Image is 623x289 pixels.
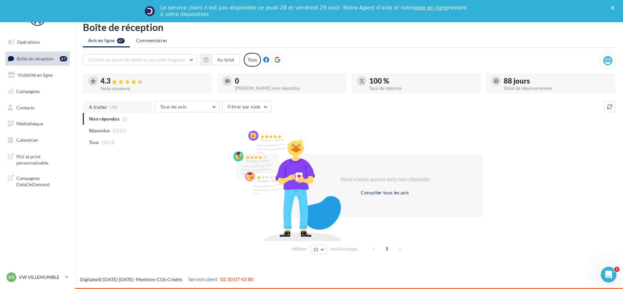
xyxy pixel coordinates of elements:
div: 100 % [369,77,476,85]
span: Campagnes [16,88,40,94]
button: Consulter tous les avis [358,189,411,197]
button: 10 [310,245,327,254]
button: Choisir un point de vente ou un code magasin [83,54,197,65]
button: Filtrer par note [222,101,271,112]
span: 1 [614,267,619,272]
a: Campagnes DataOnDemand [4,171,71,190]
div: Boîte de réception [83,22,615,32]
span: Choisir un point de vente ou un code magasin [88,57,185,62]
span: (1512) [113,128,126,133]
div: Taux de réponse [369,86,476,90]
a: Mentions [136,277,155,282]
span: Commentaires [136,37,167,44]
button: Au total [201,54,240,65]
span: Campagnes DataOnDemand [16,174,67,188]
span: 02 30 07 43 80 [220,276,253,282]
span: Tous [89,139,99,146]
span: (1513) [101,140,115,145]
a: CGS [157,277,166,282]
a: PLV et print personnalisable [4,150,71,169]
span: Visibilité en ligne [18,72,53,78]
span: PLV et print personnalisable [16,152,67,166]
a: Médiathèque [4,117,71,131]
div: 4.3 [100,77,207,85]
div: Tous [244,53,261,67]
a: Contacts [4,101,71,115]
span: Afficher [292,246,307,252]
span: Contacts [16,104,35,110]
a: Visibilité en ligne [4,68,71,82]
span: Tous les avis [160,104,187,109]
div: Délai de réponse moyen [504,86,610,90]
span: Calendrier [16,137,38,143]
div: Vous n'avez aucun avis non répondu [329,175,441,184]
a: Campagnes [4,85,71,98]
span: (48) [110,104,118,110]
a: Boîte de réception47 [4,52,71,66]
a: Opérations [4,35,71,49]
span: Répondus [89,127,110,134]
span: VV [8,274,15,281]
div: 88 jours [504,77,610,85]
span: Opérations [17,39,40,45]
span: Service client [188,276,218,282]
p: VW VILLEMOMBLE [19,274,62,281]
div: Note moyenne [100,86,207,91]
span: Médiathèque [16,121,43,126]
div: Fermer [611,6,617,10]
a: Calendrier [4,133,71,147]
a: Crédits [167,277,182,282]
div: Le service client n'est pas disponible ce jeudi 28 et vendredi 29 août. Notre Agent d'aide et not... [160,5,468,18]
div: 47 [60,56,67,61]
button: Tous les avis [155,101,220,112]
span: 1 [382,244,392,254]
a: aide en ligne [415,5,448,11]
button: Au total [212,54,240,65]
iframe: Intercom live chat [601,267,616,282]
a: Digitaleo [80,277,99,282]
span: résultats/page [330,246,357,252]
img: Profile image for Service-Client [144,6,155,16]
span: A traiter [89,104,107,110]
span: © [DATE]-[DATE] - - - [80,277,253,282]
span: 10 [313,247,319,252]
div: [PERSON_NAME] non répondus [235,86,341,90]
a: VV VW VILLEMOMBLE [5,271,70,283]
div: 0 [235,77,341,85]
span: Boîte de réception [17,56,54,61]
